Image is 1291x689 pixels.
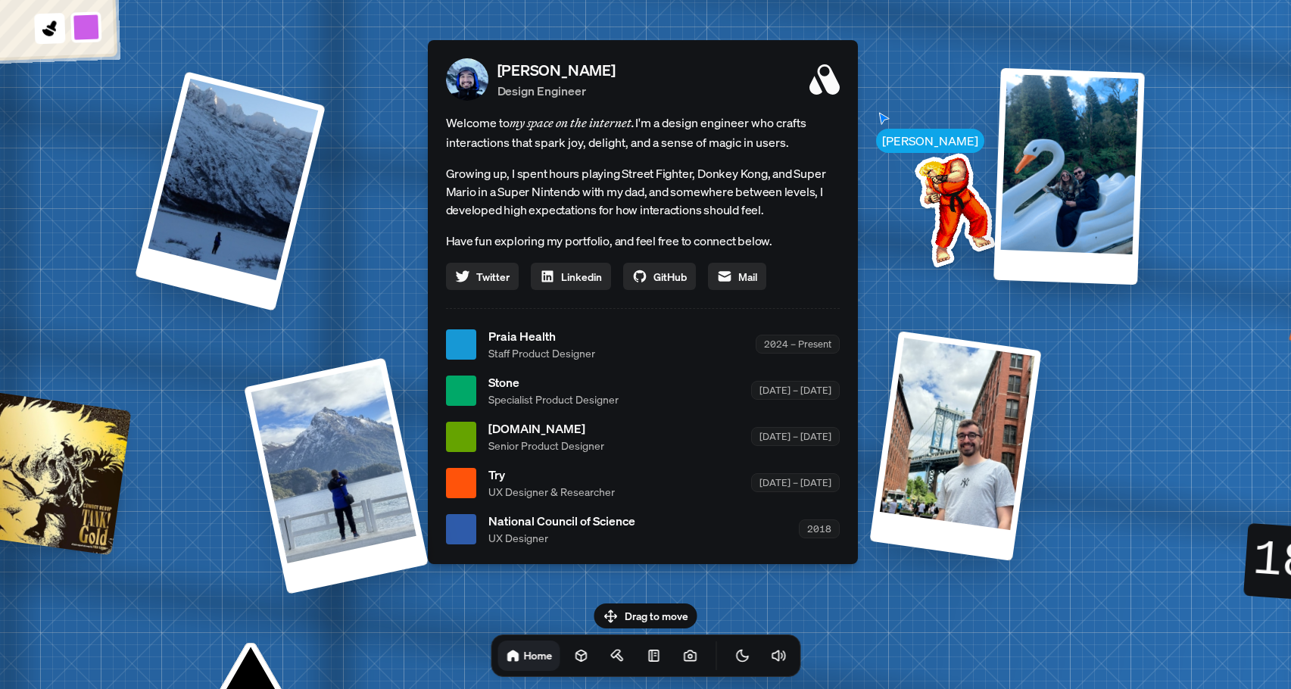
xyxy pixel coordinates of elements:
button: Toggle Theme [727,641,757,671]
div: 2024 – Present [756,335,840,354]
span: Mail [738,269,757,285]
span: Specialist Product Designer [488,391,619,407]
span: Staff Product Designer [488,345,595,361]
h1: Home [523,648,552,662]
div: [DATE] – [DATE] [751,473,840,492]
img: Profile Picture [446,58,488,101]
a: GitHub [623,263,696,290]
em: my space on the internet. [510,115,635,130]
p: Growing up, I spent hours playing Street Fighter, Donkey Kong, and Super Mario in a Super Nintend... [446,164,840,219]
span: Linkedin [561,269,602,285]
a: Mail [708,263,766,290]
p: Have fun exploring my portfolio, and feel free to connect below. [446,231,840,251]
span: National Council of Science [488,512,635,530]
span: Twitter [476,269,510,285]
span: Senior Product Designer [488,438,604,454]
span: UX Designer & Researcher [488,484,615,500]
a: Home [497,641,560,671]
span: Stone [488,373,619,391]
span: GitHub [653,269,687,285]
span: [DOMAIN_NAME] [488,419,604,438]
span: UX Designer [488,530,635,546]
span: Welcome to I'm a design engineer who crafts interactions that spark joy, delight, and a sense of ... [446,113,840,152]
div: [DATE] – [DATE] [751,381,840,400]
a: Twitter [446,263,519,290]
p: [PERSON_NAME] [497,59,616,82]
div: [DATE] – [DATE] [751,427,840,446]
p: Design Engineer [497,82,616,100]
span: Praia Health [488,327,595,345]
img: Profile example [875,130,1028,283]
div: 2018 [799,519,840,538]
a: Linkedin [531,263,611,290]
button: Toggle Audio [763,641,794,671]
span: Try [488,466,615,484]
